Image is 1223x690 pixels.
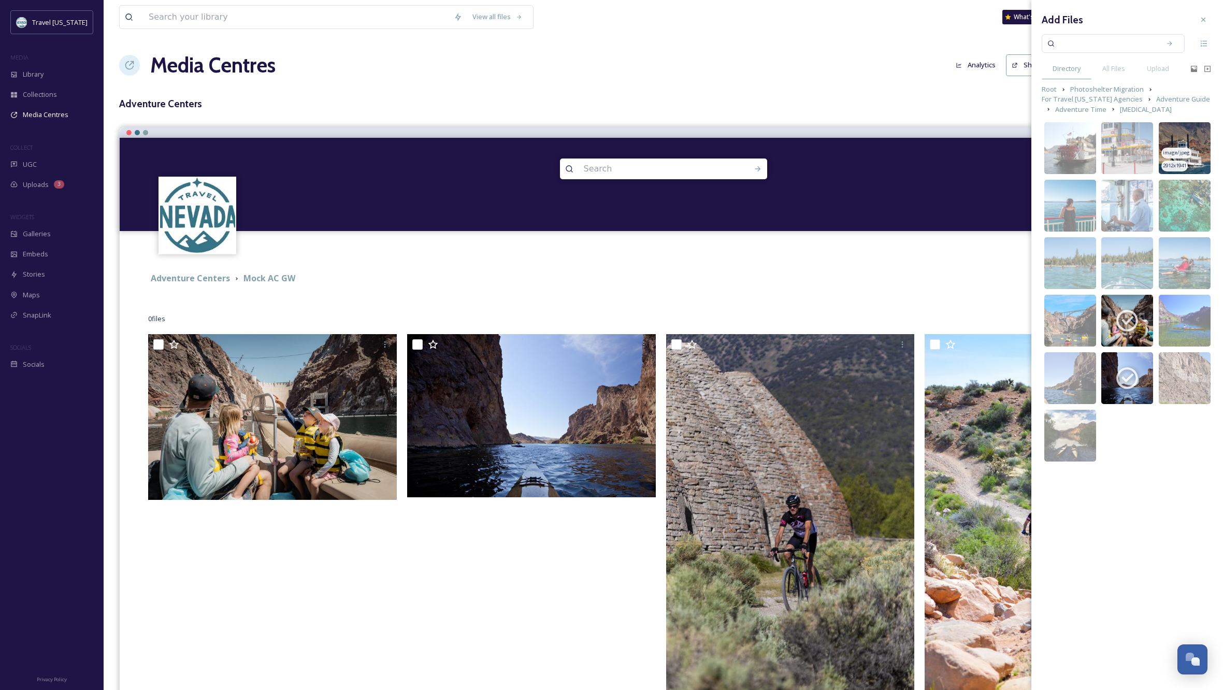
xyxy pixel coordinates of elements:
[37,676,67,683] span: Privacy Policy
[243,272,295,284] strong: Mock AC GW
[1159,295,1211,347] img: 1071394d-b847-4ca1-ad28-88911908632d.jpg
[1159,352,1211,404] img: 5dea733e-8df8-442e-aab4-d2255ef85ee3.jpg
[23,180,49,190] span: Uploads
[1163,149,1190,156] span: image/jpeg
[160,178,235,253] img: download.jpeg
[1101,352,1153,404] img: d40b0d76-99d8-4816-ae20-1ae99782de22.jpg
[23,69,44,79] span: Library
[23,310,51,320] span: SnapLink
[1156,94,1210,104] span: Adventure Guide
[23,110,68,120] span: Media Centres
[1101,237,1153,289] img: 0207a931-8ee4-429c-b8d0-f99d0504a3dd.jpg
[951,55,1006,75] a: Analytics
[467,7,528,27] a: View all files
[1101,122,1153,174] img: 26d19868-9c42-479f-aeec-7008fc3f5944.jpg
[148,334,397,500] img: Hoover Dam.jpg
[1147,64,1169,74] span: Upload
[1101,295,1153,347] img: 9b66f8b9-4737-4c92-9443-cc1ec4ff9c52.jpg
[17,17,27,27] img: download.jpeg
[1070,84,1144,94] span: Photoshelter Migration
[10,343,31,351] span: SOCIALS
[150,50,276,81] a: Media Centres
[54,180,64,189] div: 3
[1042,84,1057,94] span: Root
[951,55,1001,75] button: Analytics
[23,229,51,239] span: Galleries
[1055,105,1106,114] span: Adventure Time
[1044,352,1096,404] img: 186be5db-cff8-430c-b98b-369a07d6d213.jpg
[23,90,57,99] span: Collections
[1044,122,1096,174] img: fa6ee03d-7388-4a87-98a4-7c5a0c6ccf0c.jpg
[23,360,45,369] span: Socials
[1002,10,1054,24] a: What's New
[1044,180,1096,232] img: 46148821-dee7-4d2d-9c1d-f1392798f402.jpg
[1159,237,1211,289] img: 911ec005-a550-48fd-920a-37064473bbca.jpg
[579,157,721,180] input: Search
[23,249,48,259] span: Embeds
[1101,180,1153,232] img: 6eaa7351-d959-4a5d-a955-fbe5f1f64e49.jpg
[1042,94,1143,104] span: For Travel [US_STATE] Agencies
[1006,54,1048,76] button: Share
[407,334,656,497] img: IMG_1030.tif
[32,18,88,27] span: Travel [US_STATE]
[1120,105,1172,114] span: [MEDICAL_DATA]
[1044,410,1096,462] img: 68e0a456-21a1-4f2c-9002-3f872e94e723.jpg
[148,314,165,324] span: 0 file s
[1177,644,1207,674] button: Open Chat
[1044,295,1096,347] img: 5e0f7f5d-5370-4aa3-8c16-7ae1ba9df20d.jpg
[23,290,40,300] span: Maps
[1102,64,1125,74] span: All Files
[143,6,449,28] input: Search your library
[10,53,28,61] span: MEDIA
[1053,64,1081,74] span: Directory
[151,272,230,284] strong: Adventure Centers
[10,213,34,221] span: WIDGETS
[1163,162,1186,169] span: 2912 x 1941
[1159,122,1211,174] img: bde3f44d-fb33-4322-b77b-664c0b79b915.jpg
[1159,180,1211,232] img: 23824636-769b-436e-a1e1-3d6721f981a3.jpg
[23,269,45,279] span: Stories
[1044,237,1096,289] img: da455d89-0042-4318-9cad-25a7334b26f7.jpg
[37,672,67,685] a: Privacy Policy
[119,96,1207,111] h3: Adventure Centers
[23,160,37,169] span: UGC
[1042,12,1083,27] h3: Add Files
[10,143,33,151] span: COLLECT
